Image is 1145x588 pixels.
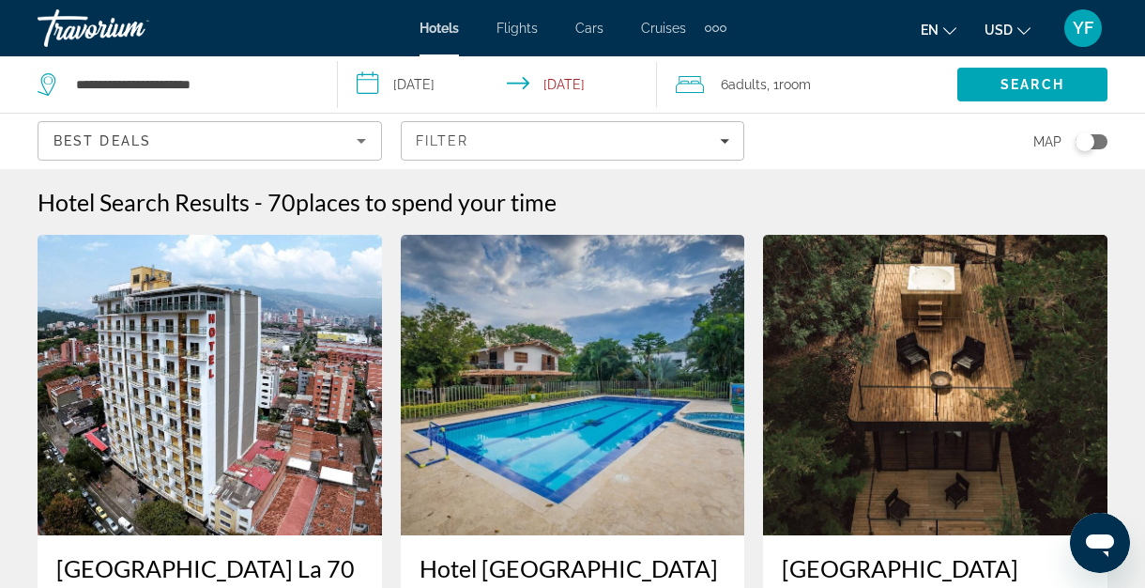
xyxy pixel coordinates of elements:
[641,21,686,36] a: Cruises
[267,188,557,216] h2: 70
[1059,8,1107,48] button: User Menu
[1061,133,1107,150] button: Toggle map
[38,235,382,535] img: Hotel Dorado La 70
[728,77,767,92] span: Adults
[782,554,1089,582] a: [GEOGRAPHIC_DATA]
[921,23,939,38] span: en
[338,56,657,113] button: Select check in and out date
[767,71,811,98] span: , 1
[38,4,225,53] a: Travorium
[1000,77,1064,92] span: Search
[420,21,459,36] a: Hotels
[53,130,366,152] mat-select: Sort by
[1033,129,1061,155] span: Map
[496,21,538,36] a: Flights
[957,68,1107,101] button: Search
[56,554,363,582] a: [GEOGRAPHIC_DATA] La 70
[74,70,309,99] input: Search hotel destination
[401,235,745,535] img: Hotel San Sebastian del Tonusco
[985,23,1013,38] span: USD
[779,77,811,92] span: Room
[416,133,469,148] span: Filter
[38,188,250,216] h1: Hotel Search Results
[420,554,726,582] a: Hotel [GEOGRAPHIC_DATA]
[721,71,767,98] span: 6
[1070,513,1130,573] iframe: Button to launch messaging window
[705,13,726,43] button: Extra navigation items
[296,188,557,216] span: places to spend your time
[575,21,603,36] a: Cars
[254,188,263,216] span: -
[657,56,957,113] button: Travelers: 6 adults, 0 children
[763,235,1107,535] img: Porto Marina Hotel
[53,133,151,148] span: Best Deals
[401,121,745,161] button: Filters
[1073,19,1093,38] span: YF
[921,16,956,43] button: Change language
[985,16,1030,43] button: Change currency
